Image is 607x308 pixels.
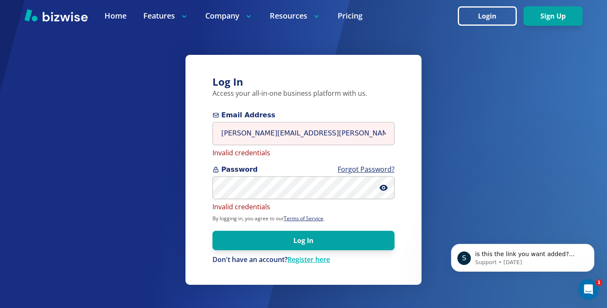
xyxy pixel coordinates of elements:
[212,75,395,89] h3: Log In
[524,12,583,20] a: Sign Up
[596,279,602,286] span: 1
[212,110,395,120] span: Email Address
[438,226,607,285] iframe: Intercom notifications message
[458,6,517,26] button: Login
[284,215,323,222] a: Terms of Service
[338,11,363,21] a: Pricing
[212,122,395,145] input: you@example.com
[212,203,395,212] p: Invalid credentials
[212,149,395,158] p: Invalid credentials
[212,165,395,175] span: Password
[212,231,395,250] button: Log In
[458,12,524,20] a: Login
[270,11,321,21] p: Resources
[212,255,395,265] p: Don't have an account?
[338,165,395,174] a: Forgot Password?
[212,255,395,265] div: Don't have an account?Register here
[212,89,395,98] p: Access your all-in-one business platform with us.
[212,215,395,222] p: By logging in, you agree to our .
[205,11,253,21] p: Company
[24,9,88,22] img: Bizwise Logo
[524,6,583,26] button: Sign Up
[143,11,188,21] p: Features
[578,279,599,300] iframe: Intercom live chat
[287,255,330,264] a: Register here
[105,11,126,21] a: Home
